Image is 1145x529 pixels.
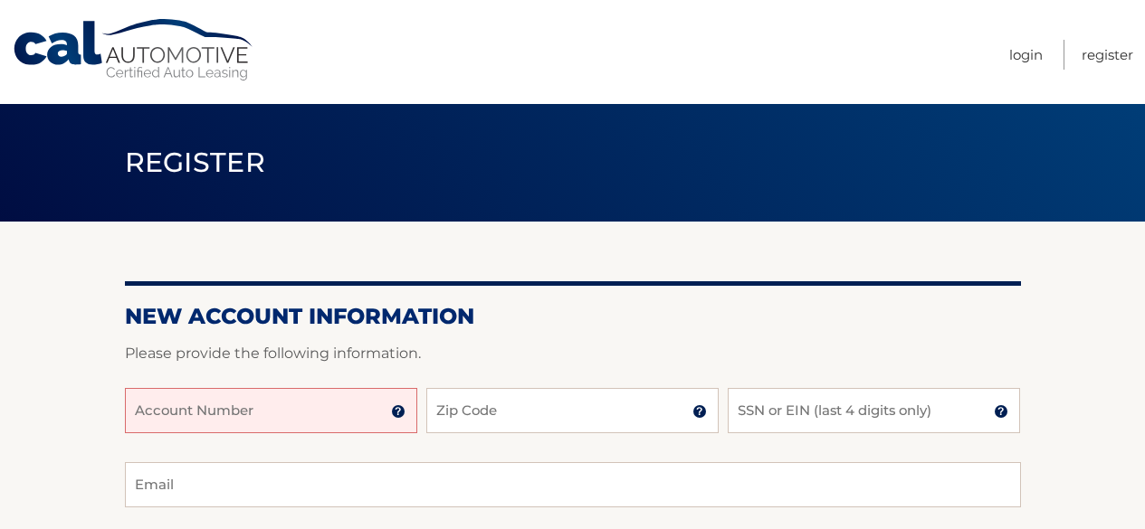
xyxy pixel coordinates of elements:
img: tooltip.svg [692,404,707,419]
h2: New Account Information [125,303,1021,330]
span: Register [125,146,266,179]
input: Email [125,462,1021,507]
input: Zip Code [426,388,719,433]
input: SSN or EIN (last 4 digits only) [728,388,1020,433]
p: Please provide the following information. [125,341,1021,366]
a: Login [1009,40,1043,70]
a: Register [1082,40,1133,70]
a: Cal Automotive [12,18,256,82]
img: tooltip.svg [994,404,1008,419]
img: tooltip.svg [391,404,406,419]
input: Account Number [125,388,417,433]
